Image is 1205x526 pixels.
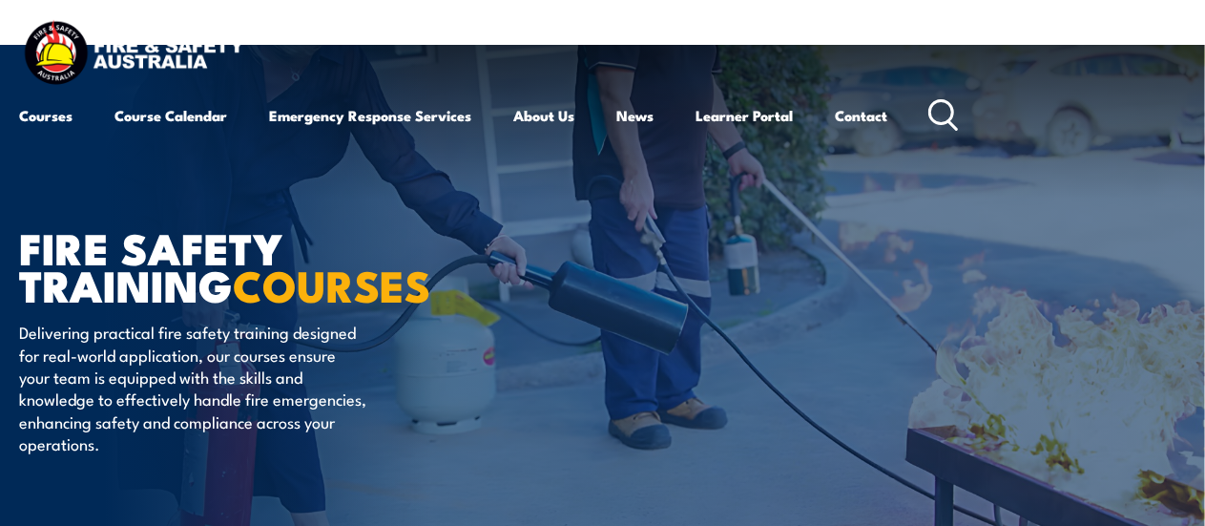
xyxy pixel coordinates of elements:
a: Learner Portal [696,93,793,138]
a: Contact [835,93,887,138]
strong: COURSES [233,251,430,317]
a: Emergency Response Services [269,93,471,138]
p: Delivering practical fire safety training designed for real-world application, our courses ensure... [19,321,367,454]
a: News [616,93,654,138]
a: Course Calendar [114,93,227,138]
a: About Us [513,93,574,138]
h1: FIRE SAFETY TRAINING [19,228,490,303]
a: Courses [19,93,73,138]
